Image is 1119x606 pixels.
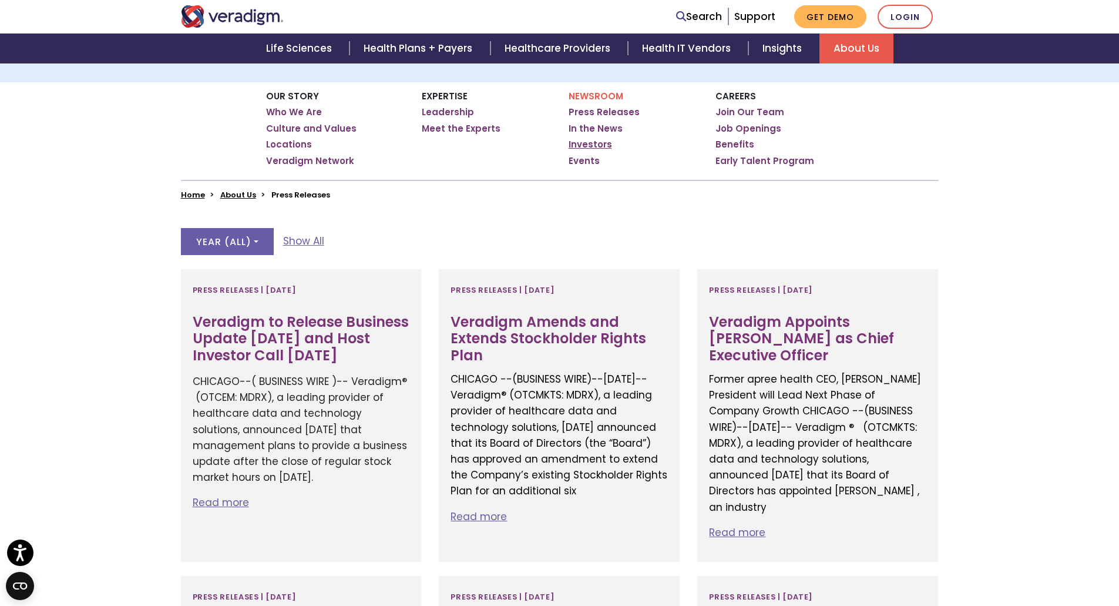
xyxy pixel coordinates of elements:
[715,139,754,150] a: Benefits
[676,9,722,25] a: Search
[715,106,784,118] a: Join Our Team
[181,228,274,255] button: Year (All)
[266,123,357,135] a: Culture and Values
[794,5,866,28] a: Get Demo
[715,155,814,167] a: Early Talent Program
[266,139,312,150] a: Locations
[252,34,350,63] a: Life Sciences
[748,34,819,63] a: Insights
[451,314,668,364] h3: Veradigm Amends and Extends Stockholder Rights Plan
[709,314,926,364] h3: Veradigm Appoints [PERSON_NAME] as Chief Executive Officer
[181,5,284,28] img: Veradigm logo
[819,34,893,63] a: About Us
[283,233,324,249] a: Show All
[451,281,555,300] span: Press Releases | [DATE]
[569,155,600,167] a: Events
[193,281,297,300] span: Press Releases | [DATE]
[181,189,205,200] a: Home
[193,314,410,364] h3: Veradigm to Release Business Update [DATE] and Host Investor Call [DATE]
[490,34,628,63] a: Healthcare Providers
[734,9,775,24] a: Support
[451,371,668,500] p: CHICAGO --(BUSINESS WIRE)--[DATE]-- Veradigm® (OTCMKTS: MDRX), a leading provider of healthcare d...
[569,123,623,135] a: In the News
[628,34,748,63] a: Health IT Vendors
[6,572,34,600] button: Open CMP widget
[220,189,256,200] a: About Us
[569,106,640,118] a: Press Releases
[709,371,926,515] p: Former apree health CEO, [PERSON_NAME] President will Lead Next Phase of Company Growth CHICAGO -...
[422,123,500,135] a: Meet the Experts
[422,106,474,118] a: Leadership
[715,123,781,135] a: Job Openings
[878,5,933,29] a: Login
[193,374,410,486] p: CHICAGO--( BUSINESS WIRE )-- Veradigm® (OTCEM: MDRX), a leading provider of healthcare data and t...
[350,34,490,63] a: Health Plans + Payers
[569,139,612,150] a: Investors
[709,281,813,300] span: Press Releases | [DATE]
[266,106,322,118] a: Who We Are
[266,155,354,167] a: Veradigm Network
